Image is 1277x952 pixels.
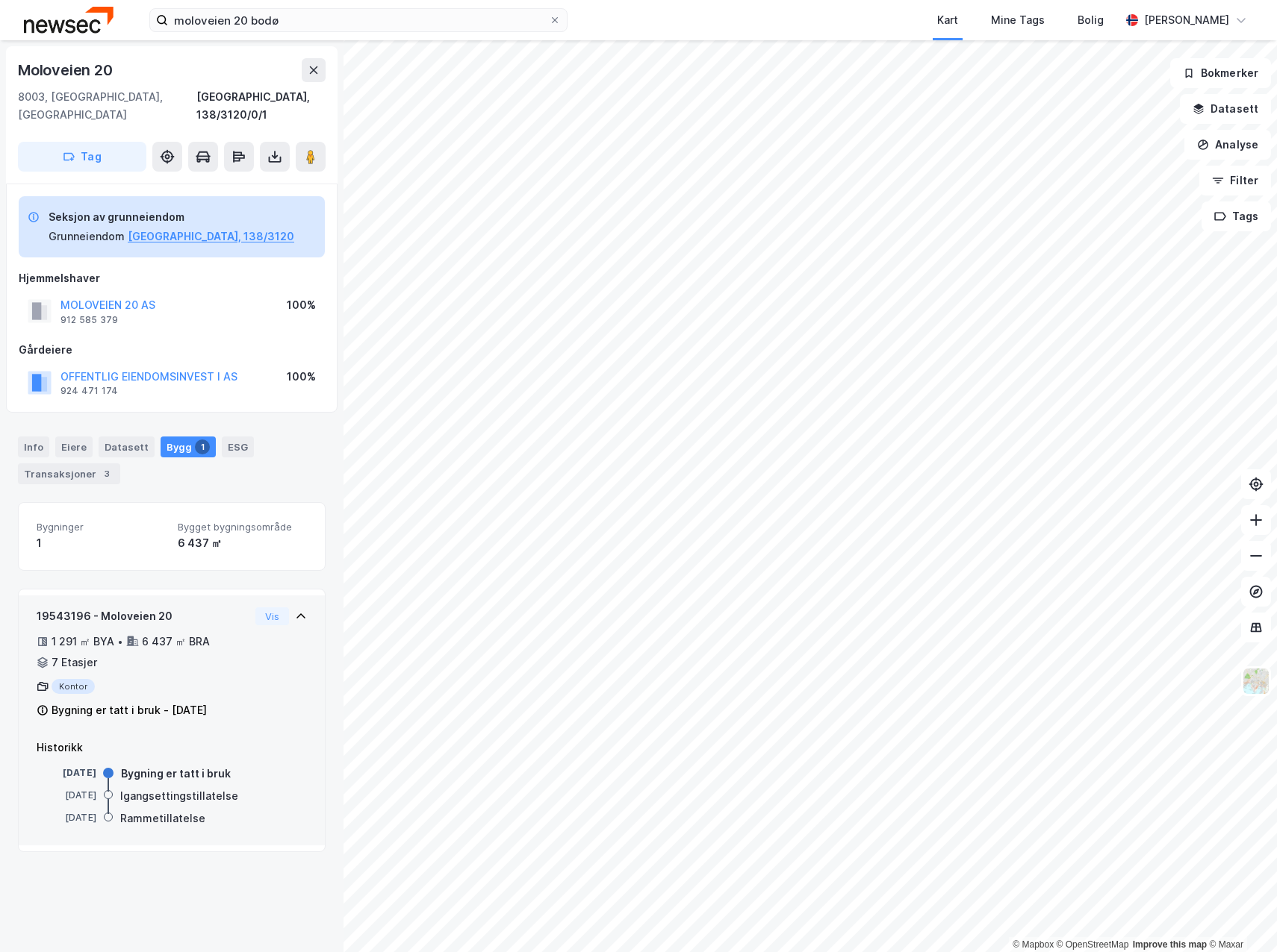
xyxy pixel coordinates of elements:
div: Bygning er tatt i bruk [121,765,231,783]
div: 1 291 ㎡ BYA [52,633,114,651]
div: Bygning er tatt i bruk - [DATE] [52,701,207,719]
div: Hjemmelshaver [19,269,325,287]
button: Tags [1202,201,1271,231]
input: Søk på adresse, matrikkel, gårdeiere, leietakere eller personer [168,9,549,31]
div: 924 471 174 [60,385,118,397]
div: 8003, [GEOGRAPHIC_DATA], [GEOGRAPHIC_DATA] [18,88,196,124]
div: Transaksjoner [18,463,120,484]
div: [DATE] [37,811,96,824]
div: 1 [195,439,210,454]
div: Bygg [161,436,216,457]
div: Rammetillatelse [120,809,205,827]
a: Improve this map [1133,939,1207,950]
button: Filter [1199,166,1271,195]
div: [GEOGRAPHIC_DATA], 138/3120/0/1 [196,88,326,124]
div: Datasett [99,436,155,457]
img: newsec-logo.f6e21ccffca1b3a03d2d.png [24,7,114,33]
div: Seksjon av grunneiendom [49,208,294,226]
div: 7 Etasjer [52,654,97,671]
div: Bolig [1078,11,1104,29]
div: Eiere [55,436,93,457]
button: Analyse [1184,130,1271,160]
div: Igangsettingstillatelse [120,787,238,805]
div: Kontrollprogram for chat [1202,880,1277,952]
div: [DATE] [37,789,96,802]
button: Datasett [1180,94,1271,124]
div: • [117,636,123,648]
button: Bokmerker [1170,58,1271,88]
div: Grunneiendom [49,228,125,245]
div: 100% [287,296,316,314]
div: Info [18,436,49,457]
div: 100% [287,368,316,386]
div: Historikk [37,739,307,757]
div: 3 [99,466,114,481]
div: [DATE] [37,766,96,780]
div: 1 [37,534,166,552]
iframe: Chat Widget [1202,880,1277,952]
div: 912 585 379 [60,314,118,326]
div: 19543196 - Moloveien 20 [37,607,249,625]
div: Mine Tags [991,11,1045,29]
button: Vis [255,607,289,625]
div: 6 437 ㎡ BRA [142,633,210,651]
button: [GEOGRAPHIC_DATA], 138/3120 [128,228,294,245]
div: [PERSON_NAME] [1144,11,1229,29]
div: ESG [222,436,254,457]
span: Bygget bygningsområde [178,521,307,533]
img: Z [1242,667,1270,695]
span: Bygninger [37,521,166,533]
div: 6 437 ㎡ [178,534,307,552]
button: Tag [18,142,146,172]
div: Moloveien 20 [18,58,116,82]
div: Kart [937,11,958,29]
a: Mapbox [1013,939,1054,950]
div: Gårdeiere [19,341,325,359]
a: OpenStreetMap [1057,939,1129,950]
